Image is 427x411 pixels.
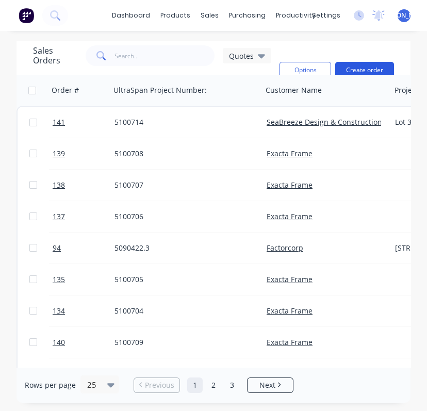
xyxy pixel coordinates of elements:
span: Quotes [229,51,254,61]
div: 5100709 [114,337,251,348]
div: 5100706 [114,211,251,222]
a: 94 [53,233,114,264]
span: Next [259,380,275,390]
a: Page 3 [224,377,240,393]
div: 5100714 [114,117,251,127]
div: 5100708 [114,149,251,159]
a: 135 [53,264,114,295]
span: Rows per page [25,380,76,390]
a: 136 [53,358,114,389]
div: settings [307,8,346,23]
div: purchasing [224,8,271,23]
div: 5100704 [114,306,251,316]
a: SeaBreeze Design & Construction Pty Ltd [267,117,407,127]
div: Order # [52,85,79,95]
a: Exacta Frame [267,337,313,347]
a: 141 [53,107,114,138]
a: Factorcorp [267,243,303,253]
a: 139 [53,138,114,169]
div: products [155,8,195,23]
span: Previous [145,380,174,390]
a: 134 [53,295,114,326]
span: 134 [53,306,65,316]
a: Previous page [134,380,179,390]
input: Search... [114,45,215,66]
a: Page 1 is your current page [187,377,203,393]
span: 139 [53,149,65,159]
div: 5090422.3 [114,243,251,253]
ul: Pagination [129,377,298,393]
h1: Sales Orders [33,46,77,65]
a: Exacta Frame [267,149,313,158]
a: Page 2 [206,377,221,393]
a: 138 [53,170,114,201]
div: 5100705 [114,274,251,285]
a: dashboard [107,8,155,23]
img: Factory [19,8,34,23]
a: Exacta Frame [267,180,313,190]
div: 5100707 [114,180,251,190]
a: 140 [53,327,114,358]
a: 137 [53,201,114,232]
div: productivity [271,8,321,23]
span: 94 [53,243,61,253]
div: sales [195,8,224,23]
a: Exacta Frame [267,211,313,221]
span: 135 [53,274,65,285]
span: 137 [53,211,65,222]
div: UltraSpan Project Number: [113,85,207,95]
span: 141 [53,117,65,127]
a: Exacta Frame [267,274,313,284]
button: Create order [335,62,394,78]
span: 138 [53,180,65,190]
span: 140 [53,337,65,348]
button: Options [280,62,331,78]
a: Exacta Frame [267,306,313,316]
div: Customer Name [266,85,322,95]
a: Next page [248,380,293,390]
